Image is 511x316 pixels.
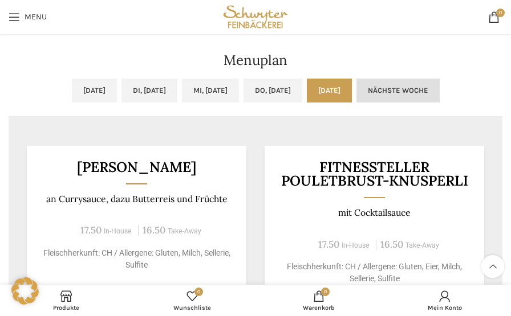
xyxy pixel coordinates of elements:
[380,238,403,251] span: 16.50
[121,79,177,102] a: Di, [DATE]
[41,160,233,174] h3: [PERSON_NAME]
[279,261,471,285] p: Fleischherkunft: CH / Allergene: Gluten, Eier, Milch, Sellerie, Sulfite
[221,11,291,21] a: Site logo
[41,247,233,271] p: Fleischherkunft: CH / Allergene: Gluten, Milch, Sellerie, Sulfite
[9,304,124,311] span: Produkte
[129,288,256,313] a: 0 Wunschliste
[255,288,382,313] a: 0 Warenkorb
[356,79,440,102] a: Nächste Woche
[80,224,102,236] span: 17.50
[388,304,503,311] span: Mein Konto
[72,79,117,102] a: [DATE]
[194,288,203,296] span: 0
[168,227,201,235] span: Take-Away
[9,54,502,67] h2: Menuplan
[129,288,256,313] div: Meine Wunschliste
[25,13,47,21] span: Menu
[481,255,504,278] a: Scroll to top button
[318,238,339,251] span: 17.50
[104,227,132,235] span: In-House
[143,224,165,236] span: 16.50
[496,9,505,17] span: 0
[3,6,52,28] a: Open mobile menu
[482,6,505,28] a: 0
[261,304,376,311] span: Warenkorb
[279,160,471,188] h3: Fitnessteller Pouletbrust-Knusperli
[255,288,382,313] div: My cart
[41,194,233,204] p: an Currysauce, dazu Butterreis und Früchte
[307,79,352,102] a: [DATE]
[135,304,250,311] span: Wunschliste
[182,79,239,102] a: Mi, [DATE]
[342,241,370,249] span: In-House
[321,288,330,296] span: 0
[244,79,302,102] a: Do, [DATE]
[382,288,509,313] a: Mein Konto
[3,288,129,313] a: Produkte
[279,207,471,218] p: mit Cocktailsauce
[405,241,439,249] span: Take-Away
